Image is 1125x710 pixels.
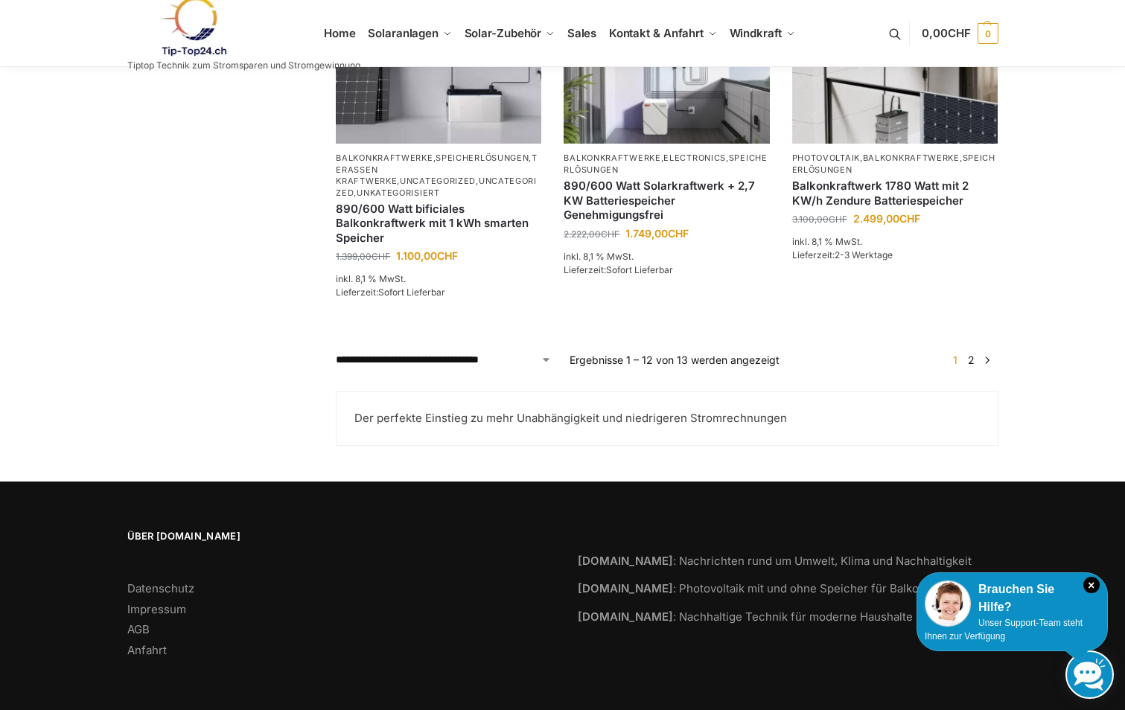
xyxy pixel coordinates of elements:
[378,287,445,298] span: Sofort Lieferbar
[336,251,390,262] bdi: 1.399,00
[564,264,673,275] span: Lieferzeit:
[578,581,998,595] a: [DOMAIN_NAME]: Photovoltaik mit und ohne Speicher für Balkon und Terrasse
[336,287,445,298] span: Lieferzeit:
[127,529,548,544] span: Über [DOMAIN_NAME]
[792,179,998,208] a: Balkonkraftwerk 1780 Watt mit 2 KW/h Zendure Batteriespeicher
[336,202,541,246] a: 890/600 Watt bificiales Balkonkraftwerk mit 1 kWh smarten Speicher
[792,153,860,163] a: Photovoltaik
[127,581,194,595] a: Datenschutz
[578,610,913,624] a: [DOMAIN_NAME]: Nachhaltige Technik für moderne Haushalte
[964,354,978,366] a: Seite 2
[925,618,1083,642] span: Unser Support-Team steht Ihnen zur Verfügung
[437,249,458,262] span: CHF
[567,26,597,40] span: Sales
[578,581,673,595] strong: [DOMAIN_NAME]
[949,354,961,366] span: Seite 1
[606,264,673,275] span: Sofort Lieferbar
[336,153,433,163] a: Balkonkraftwerke
[899,212,920,225] span: CHF
[354,410,979,427] p: Der perfekte Einstieg zu mehr Unabhängigkeit und niedrigeren Stromrechnungen
[336,352,552,368] select: Shop-Reihenfolge
[944,352,998,368] nav: Produkt-Seitennummerierung
[578,610,673,624] strong: [DOMAIN_NAME]
[436,153,529,163] a: Speicherlösungen
[601,228,619,240] span: CHF
[609,26,704,40] span: Kontakt & Anfahrt
[564,250,769,263] p: inkl. 8,1 % MwSt.
[1083,577,1100,593] i: Schließen
[336,153,541,199] p: , , , , ,
[792,249,893,260] span: Lieferzeit:
[564,179,769,223] a: 890/600 Watt Solarkraftwerk + 2,7 KW Batteriespeicher Genehmigungsfrei
[922,11,998,56] a: 0,00CHF 0
[564,228,619,240] bdi: 2.222,00
[564,153,767,174] a: Speicherlösungen
[400,176,476,186] a: Uncategorized
[564,153,660,163] a: Balkonkraftwerke
[835,249,893,260] span: 2-3 Werktage
[564,153,769,176] p: , ,
[127,61,360,70] p: Tiptop Technik zum Stromsparen und Stromgewinnung
[925,581,971,627] img: Customer service
[465,26,542,40] span: Solar-Zubehör
[922,26,970,40] span: 0,00
[863,153,960,163] a: Balkonkraftwerke
[668,227,689,240] span: CHF
[127,602,186,616] a: Impressum
[981,352,992,368] a: →
[336,176,537,197] a: Uncategorized
[368,26,439,40] span: Solaranlagen
[853,212,920,225] bdi: 2.499,00
[948,26,971,40] span: CHF
[570,352,780,368] p: Ergebnisse 1 – 12 von 13 werden angezeigt
[829,214,847,225] span: CHF
[625,227,689,240] bdi: 1.749,00
[127,643,167,657] a: Anfahrt
[925,581,1100,616] div: Brauchen Sie Hilfe?
[792,214,847,225] bdi: 3.100,00
[663,153,726,163] a: Electronics
[372,251,390,262] span: CHF
[357,188,440,198] a: Unkategorisiert
[578,554,972,568] a: [DOMAIN_NAME]: Nachrichten rund um Umwelt, Klima und Nachhaltigkeit
[336,272,541,286] p: inkl. 8,1 % MwSt.
[396,249,458,262] bdi: 1.100,00
[336,153,538,186] a: Terassen Kraftwerke
[792,235,998,249] p: inkl. 8,1 % MwSt.
[978,23,998,44] span: 0
[730,26,782,40] span: Windkraft
[792,153,998,176] p: , ,
[792,153,995,174] a: Speicherlösungen
[127,622,150,636] a: AGB
[578,554,673,568] strong: [DOMAIN_NAME]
